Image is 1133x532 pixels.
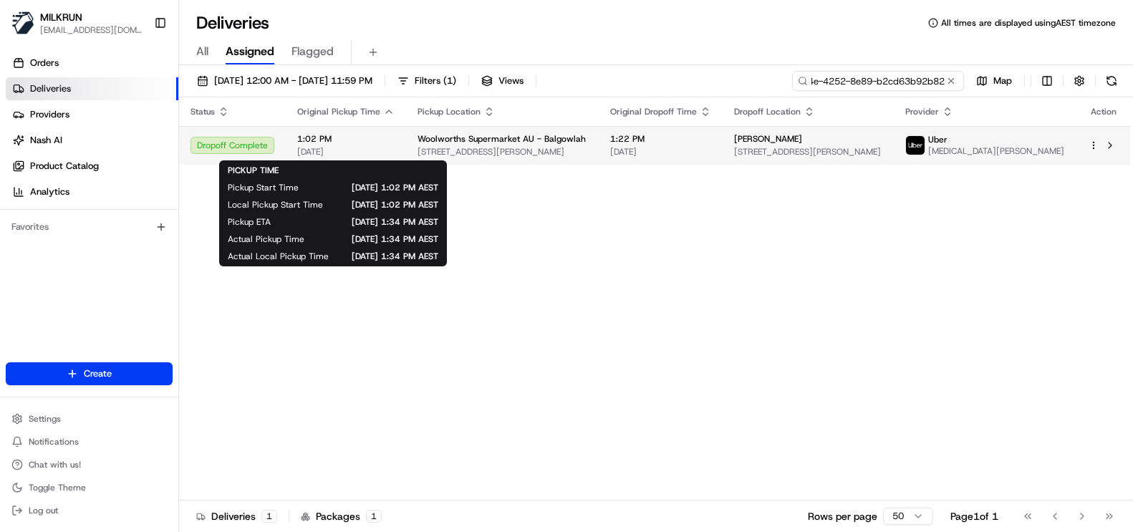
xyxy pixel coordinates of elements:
span: Providers [30,108,69,121]
img: MILKRUN [11,11,34,34]
span: [STREET_ADDRESS][PERSON_NAME] [418,146,587,158]
button: MILKRUNMILKRUN[EMAIL_ADDRESS][DOMAIN_NAME] [6,6,148,40]
span: Provider [905,106,939,117]
a: Deliveries [6,77,178,100]
button: MILKRUN [40,10,82,24]
button: [DATE] 12:00 AM - [DATE] 11:59 PM [191,71,379,91]
span: Assigned [226,43,274,60]
button: Views [475,71,530,91]
span: All times are displayed using AEST timezone [941,17,1116,29]
span: [DATE] 1:34 PM AEST [352,251,438,262]
span: [DATE] 12:00 AM - [DATE] 11:59 PM [214,74,372,87]
span: Orders [30,57,59,69]
span: Analytics [30,185,69,198]
span: 1:02 PM [297,133,395,145]
p: Rows per page [808,509,877,523]
span: Chat with us! [29,459,81,470]
h1: Deliveries [196,11,269,34]
span: ( 1 ) [443,74,456,87]
img: uber-new-logo.jpeg [906,136,925,155]
span: Pickup Location [418,106,481,117]
a: Orders [6,52,178,74]
span: Actual Local Pickup Time [228,251,329,262]
button: Notifications [6,432,173,452]
button: [EMAIL_ADDRESS][DOMAIN_NAME] [40,24,143,36]
span: Status [191,106,215,117]
span: Original Pickup Time [297,106,380,117]
span: Notifications [29,436,79,448]
div: Favorites [6,216,173,238]
div: 1 [261,510,277,523]
button: Create [6,362,173,385]
a: Nash AI [6,129,178,152]
span: [DATE] 1:34 PM AEST [294,216,438,228]
span: Filters [415,74,456,87]
span: Pickup ETA [228,216,271,228]
span: Nash AI [30,134,62,147]
span: [DATE] [610,146,711,158]
button: Settings [6,409,173,429]
button: Toggle Theme [6,478,173,498]
a: Product Catalog [6,155,178,178]
span: Local Pickup Start Time [228,199,323,211]
button: Chat with us! [6,455,173,475]
span: Map [993,74,1012,87]
span: Toggle Theme [29,482,86,493]
span: Woolworths Supermarket AU - Balgowlah [418,133,586,145]
span: 1:22 PM [610,133,711,145]
span: [DATE] 1:34 PM AEST [327,233,438,245]
button: Filters(1) [391,71,463,91]
a: Providers [6,103,178,126]
span: [MEDICAL_DATA][PERSON_NAME] [928,145,1064,157]
span: [PERSON_NAME] [734,133,802,145]
span: Actual Pickup Time [228,233,304,245]
button: Map [970,71,1018,91]
span: [DATE] 1:02 PM AEST [322,182,438,193]
div: Deliveries [196,509,277,523]
span: Create [84,367,112,380]
span: Dropoff Location [734,106,801,117]
span: PICKUP TIME [228,165,279,176]
div: Action [1089,106,1119,117]
input: Type to search [792,71,964,91]
span: Product Catalog [30,160,99,173]
span: All [196,43,208,60]
button: Refresh [1101,71,1122,91]
span: Flagged [291,43,334,60]
span: Views [498,74,524,87]
span: [DATE] 1:02 PM AEST [346,199,438,211]
span: Log out [29,505,58,516]
span: Deliveries [30,82,71,95]
div: Page 1 of 1 [950,509,998,523]
span: Original Dropoff Time [610,106,697,117]
span: [DATE] [297,146,395,158]
span: Pickup Start Time [228,182,299,193]
a: Analytics [6,180,178,203]
span: Uber [928,134,948,145]
span: Settings [29,413,61,425]
div: Packages [301,509,382,523]
div: 1 [366,510,382,523]
button: Log out [6,500,173,521]
span: [STREET_ADDRESS][PERSON_NAME] [734,146,882,158]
